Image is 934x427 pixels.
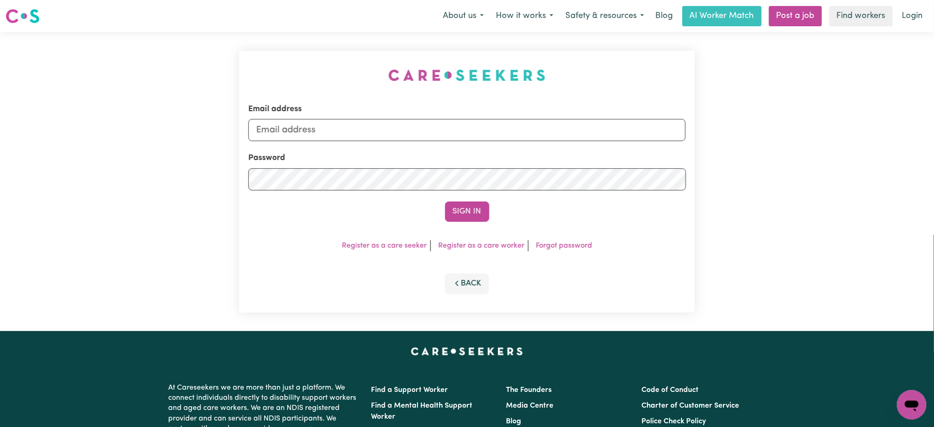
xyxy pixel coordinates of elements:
a: Find a Support Worker [371,386,448,394]
label: Password [248,152,285,164]
button: How it works [490,6,559,26]
a: Police Check Policy [641,418,706,425]
button: Sign In [445,202,489,222]
label: Email address [248,103,302,115]
a: Find workers [829,6,893,26]
a: Post a job [769,6,822,26]
a: The Founders [506,386,552,394]
iframe: Button to launch messaging window [897,390,927,420]
a: Careseekers logo [6,6,40,27]
input: Email address [248,119,686,141]
img: Careseekers logo [6,8,40,24]
button: About us [437,6,490,26]
a: Register as a care worker [438,242,524,249]
button: Safety & resources [559,6,650,26]
a: Code of Conduct [641,386,699,394]
a: Blog [506,418,522,425]
button: Back [445,273,489,294]
a: Find a Mental Health Support Worker [371,402,473,421]
a: AI Worker Match [682,6,762,26]
a: Careseekers home page [411,348,523,355]
a: Login [897,6,928,26]
a: Charter of Customer Service [641,402,739,409]
a: Media Centre [506,402,554,409]
a: Blog [650,6,679,26]
a: Forgot password [536,242,592,249]
a: Register as a care seeker [342,242,427,249]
